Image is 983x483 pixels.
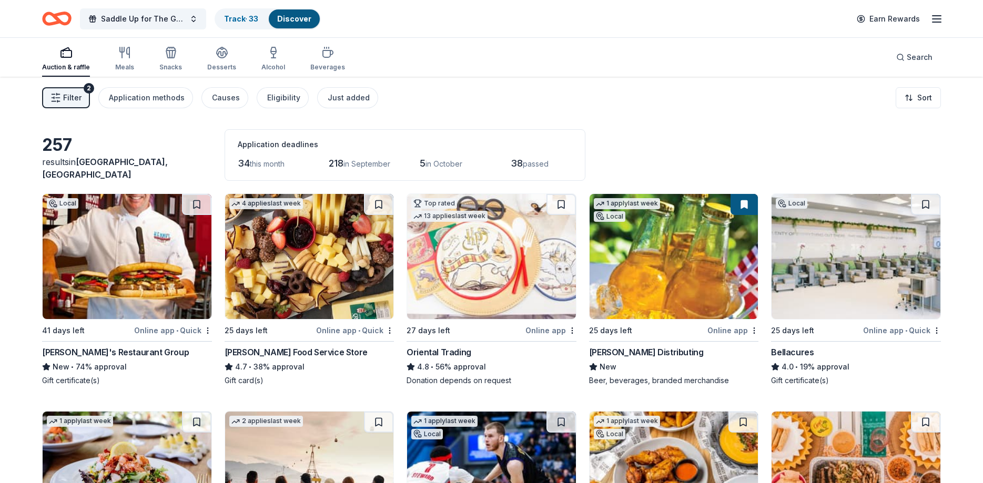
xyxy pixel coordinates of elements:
[267,91,300,104] div: Eligibility
[407,375,576,386] div: Donation depends on request
[310,63,345,71] div: Beverages
[225,361,394,373] div: 38% approval
[417,361,429,373] span: 4.8
[407,346,471,358] div: Oriental Trading
[411,198,457,209] div: Top rated
[115,42,134,77] button: Meals
[225,346,368,358] div: [PERSON_NAME] Food Service Store
[63,91,82,104] span: Filter
[407,193,576,386] a: Image for Oriental TradingTop rated13 applieslast week27 days leftOnline appOriental Trading4.8•5...
[771,361,941,373] div: 19% approval
[594,211,625,222] div: Local
[407,361,576,373] div: 56% approval
[42,63,90,71] div: Auction & raffle
[420,158,425,169] span: 5
[782,361,794,373] span: 4.0
[80,8,206,29] button: Saddle Up for The Guild
[888,47,941,68] button: Search
[917,91,932,104] span: Sort
[905,326,907,335] span: •
[594,416,660,427] div: 1 apply last week
[229,198,303,209] div: 4 applies last week
[207,63,236,71] div: Desserts
[71,363,74,371] span: •
[42,157,168,180] span: [GEOGRAPHIC_DATA], [GEOGRAPHIC_DATA]
[310,42,345,77] button: Beverages
[425,159,462,168] span: in October
[316,324,394,337] div: Online app Quick
[329,158,343,169] span: 218
[42,157,168,180] span: in
[771,346,814,358] div: Bellacures
[224,14,258,23] a: Track· 33
[589,193,759,386] a: Image for Andrews Distributing1 applylast weekLocal25 days leftOnline app[PERSON_NAME] Distributi...
[411,429,443,439] div: Local
[411,416,478,427] div: 1 apply last week
[411,211,488,222] div: 13 applies last week
[600,361,616,373] span: New
[215,8,321,29] button: Track· 33Discover
[772,194,940,319] img: Image for Bellacures
[42,375,212,386] div: Gift certificate(s)
[225,193,394,386] a: Image for Gordon Food Service Store4 applieslast week25 days leftOnline app•Quick[PERSON_NAME] Fo...
[249,363,251,371] span: •
[776,198,807,209] div: Local
[238,158,250,169] span: 34
[358,326,360,335] span: •
[277,14,311,23] a: Discover
[796,363,798,371] span: •
[431,363,434,371] span: •
[343,159,390,168] span: in September
[235,361,247,373] span: 4.7
[907,51,933,64] span: Search
[43,194,211,319] img: Image for Kenny's Restaurant Group
[590,194,758,319] img: Image for Andrews Distributing
[225,324,268,337] div: 25 days left
[229,416,303,427] div: 2 applies last week
[212,91,240,104] div: Causes
[407,194,576,319] img: Image for Oriental Trading
[109,91,185,104] div: Application methods
[863,324,941,337] div: Online app Quick
[42,135,212,156] div: 257
[53,361,69,373] span: New
[42,6,72,31] a: Home
[707,324,758,337] div: Online app
[42,87,90,108] button: Filter2
[47,416,113,427] div: 1 apply last week
[589,324,632,337] div: 25 days left
[257,87,309,108] button: Eligibility
[525,324,576,337] div: Online app
[225,375,394,386] div: Gift card(s)
[850,9,926,28] a: Earn Rewards
[261,63,285,71] div: Alcohol
[589,375,759,386] div: Beer, beverages, branded merchandise
[201,87,248,108] button: Causes
[328,91,370,104] div: Just added
[771,375,941,386] div: Gift certificate(s)
[159,63,182,71] div: Snacks
[407,324,450,337] div: 27 days left
[98,87,193,108] button: Application methods
[42,193,212,386] a: Image for Kenny's Restaurant GroupLocal41 days leftOnline app•Quick[PERSON_NAME]'s Restaurant Gro...
[207,42,236,77] button: Desserts
[101,13,185,25] span: Saddle Up for The Guild
[250,159,285,168] span: this month
[589,346,704,358] div: [PERSON_NAME] Distributing
[42,42,90,77] button: Auction & raffle
[84,83,94,94] div: 2
[42,361,212,373] div: 74% approval
[225,194,394,319] img: Image for Gordon Food Service Store
[42,324,85,337] div: 41 days left
[42,346,189,358] div: [PERSON_NAME]'s Restaurant Group
[511,158,523,169] span: 38
[771,324,814,337] div: 25 days left
[261,42,285,77] button: Alcohol
[47,198,78,209] div: Local
[594,198,660,209] div: 1 apply last week
[317,87,378,108] button: Just added
[159,42,182,77] button: Snacks
[42,156,212,181] div: results
[134,324,212,337] div: Online app Quick
[594,429,625,439] div: Local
